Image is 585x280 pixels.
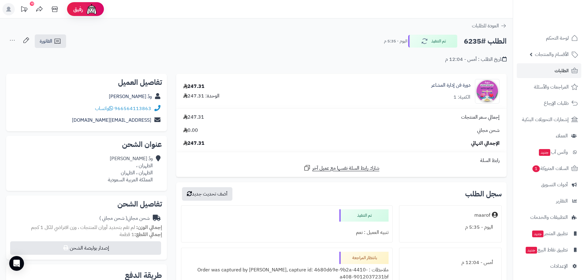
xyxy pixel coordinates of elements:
a: دورة فن إدارة المشاعر [431,82,470,89]
span: شارك رابط السلة نفسها مع عميل آخر [312,165,379,172]
span: جديد [532,231,543,237]
a: أدوات التسويق [517,177,581,192]
h2: طريقة الدفع [125,272,162,279]
a: 966564113863 [114,105,151,112]
a: الإعدادات [517,259,581,274]
span: تطبيق نقاط البيع [525,246,568,254]
span: جديد [526,247,537,254]
a: وآتس آبجديد [517,145,581,160]
h3: سجل الطلب [465,190,502,198]
span: طلبات الإرجاع [544,99,569,108]
span: جديد [539,149,550,156]
span: السلات المتروكة [532,164,569,173]
div: تاريخ الطلب : أمس - 12:04 م [445,56,507,63]
a: المراجعات والأسئلة [517,80,581,94]
span: لوحة التحكم [546,34,569,42]
span: وآتس آب [538,148,568,156]
span: 0.00 [183,127,198,134]
a: السلات المتروكة1 [517,161,581,176]
span: تطبيق المتجر [532,229,568,238]
h2: تفاصيل الشحن [11,200,162,208]
a: العملاء [517,128,581,143]
strong: إجمالي القطع: [134,231,162,238]
div: شحن مجاني [99,215,150,222]
div: أمس - 12:04 م [403,257,498,269]
small: 1 قطعة [120,231,162,238]
a: شارك رابط السلة نفسها مع عميل آخر [303,164,379,172]
a: تحديثات المنصة [16,3,32,17]
span: الإعدادات [550,262,568,270]
span: 1 [532,165,540,172]
span: الأقسام والمنتجات [535,50,569,59]
button: إصدار بوليصة الشحن [10,241,161,255]
div: الكمية: 1 [453,94,470,101]
a: إشعارات التحويلات البنكية [517,112,581,127]
img: ai-face.png [85,3,98,15]
span: المراجعات والأسئلة [534,83,569,91]
span: الإجمالي النهائي [471,140,500,147]
small: اليوم - 5:35 م [384,38,407,44]
span: الطلبات [555,66,569,75]
div: الوحدة: 247.31 [183,93,219,100]
span: 247.31 [183,114,204,121]
button: تم التنفيذ [408,35,457,48]
a: تطبيق نقاط البيعجديد [517,243,581,257]
img: 1756651198-%D9%81%D9%86%20%D8%A7%D8%AF%D8%A7%D8%B1%D8%A9%20%D8%A7%D9%84%D9%85%D8%B4%D8%A7%D8%B9%D... [475,79,499,104]
h2: تفاصيل العميل [11,79,162,86]
span: العودة للطلبات [472,22,499,30]
span: لم تقم بتحديد أوزان للمنتجات ، وزن افتراضي للكل 1 كجم [31,224,135,231]
span: 247.31 [183,140,204,147]
span: العملاء [556,132,568,140]
span: ( شحن مجاني ) [99,215,127,222]
div: رابط السلة [179,157,504,164]
h2: عنوان الشحن [11,141,162,148]
a: لوحة التحكم [517,31,581,45]
div: 247.31 [183,83,204,90]
div: تم التنفيذ [339,209,389,222]
a: العودة للطلبات [472,22,507,30]
div: بانتظار المراجعة [339,252,389,264]
span: التطبيقات والخدمات [530,213,568,222]
a: ودّ [PERSON_NAME] [109,93,152,100]
div: Open Intercom Messenger [9,256,24,271]
span: رفيق [73,6,83,13]
div: maarof [474,212,490,219]
h2: الطلب #6235 [464,35,507,48]
span: إجمالي سعر المنتجات [461,114,500,121]
div: تنبيه العميل : نعم [185,227,389,239]
span: أدوات التسويق [541,180,568,189]
span: إشعارات التحويلات البنكية [522,115,569,124]
span: التقارير [556,197,568,205]
span: شحن مجاني [477,127,500,134]
span: الفاتورة [40,37,52,45]
a: واتساب [95,105,113,112]
a: التقارير [517,194,581,208]
a: [EMAIL_ADDRESS][DOMAIN_NAME] [72,116,151,124]
a: تطبيق المتجرجديد [517,226,581,241]
div: ودّ [PERSON_NAME] الظهران ، الظهران ، الظهران المملكة العربية السعودية [108,155,153,183]
div: 10 [30,2,34,6]
a: الطلبات [517,63,581,78]
a: الفاتورة [35,34,66,48]
strong: إجمالي الوزن: [136,224,162,231]
a: طلبات الإرجاع [517,96,581,111]
a: التطبيقات والخدمات [517,210,581,225]
div: اليوم - 5:35 م [403,221,498,233]
button: أضف تحديث جديد [182,187,232,201]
